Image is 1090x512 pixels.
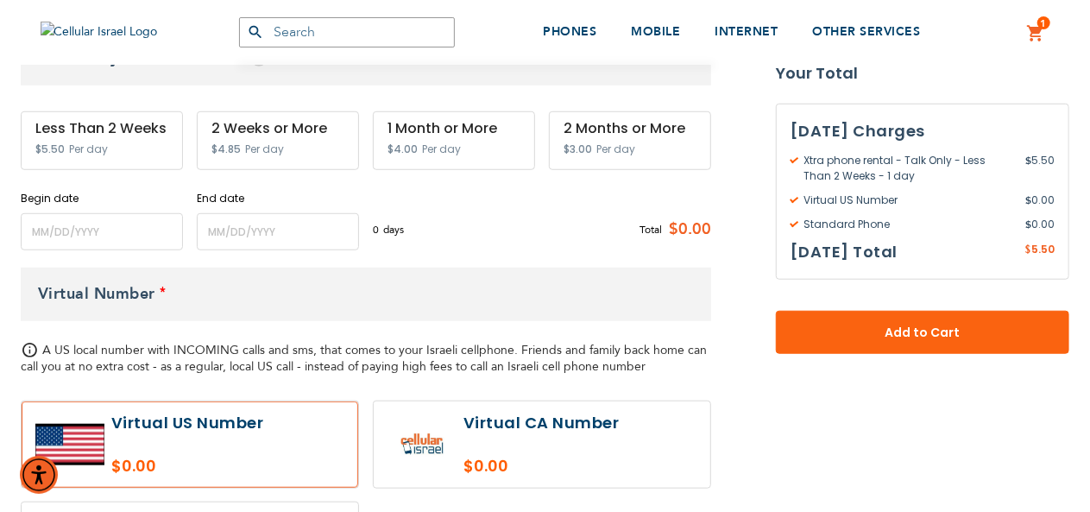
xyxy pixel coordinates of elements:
[1025,217,1031,232] span: $
[41,22,205,42] img: Cellular Israel Logo
[239,17,455,47] input: Search
[564,142,592,156] span: $3.00
[791,153,1025,184] span: Xtra phone rental - Talk Only - Less Than 2 Weeks - 1 day
[776,311,1069,354] button: Add to Cart
[791,118,1055,144] h3: [DATE] Charges
[791,193,1025,208] span: Virtual US Number
[21,191,183,206] label: Begin date
[20,456,58,494] div: Accessibility Menu
[1025,153,1031,168] span: $
[1025,153,1055,184] span: 5.50
[21,213,183,250] input: MM/DD/YYYY
[1041,16,1047,30] span: 1
[211,121,344,136] div: 2 Weeks or More
[197,191,359,206] label: End date
[245,142,284,157] span: Per day
[69,142,108,157] span: Per day
[373,222,383,237] span: 0
[387,142,418,156] span: $4.00
[776,60,1069,86] strong: Your Total
[833,324,1012,342] span: Add to Cart
[564,121,696,136] div: 2 Months or More
[544,23,597,40] span: PHONES
[211,142,241,156] span: $4.85
[38,283,155,305] span: Virtual Number
[715,23,778,40] span: INTERNET
[813,23,921,40] span: OTHER SERVICES
[197,213,359,250] input: MM/DD/YYYY
[632,23,681,40] span: MOBILE
[35,142,65,156] span: $5.50
[662,217,711,243] span: $0.00
[1025,217,1055,232] span: 0.00
[383,222,404,237] span: days
[1025,193,1055,208] span: 0.00
[640,222,662,237] span: Total
[422,142,461,157] span: Per day
[1025,193,1031,208] span: $
[387,121,520,136] div: 1 Month or More
[1031,242,1055,256] span: 5.50
[21,342,707,375] span: A US local number with INCOMING calls and sms, that comes to your Israeli cellphone. Friends and ...
[1027,23,1046,44] a: 1
[791,217,1025,232] span: Standard Phone
[1024,243,1031,258] span: $
[35,121,168,136] div: Less Than 2 Weeks
[791,239,898,265] h3: [DATE] Total
[596,142,635,157] span: Per day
